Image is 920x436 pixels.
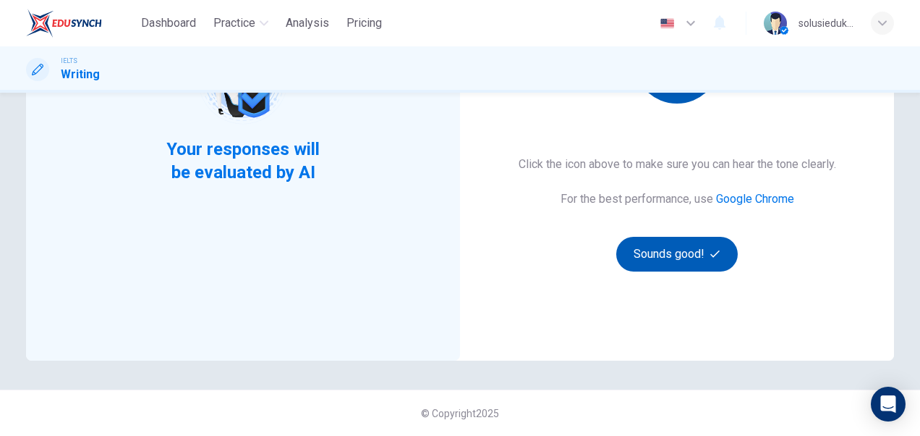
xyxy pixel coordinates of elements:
[61,66,100,83] h1: Writing
[346,14,382,32] span: Pricing
[135,10,202,36] button: Dashboard
[561,190,794,208] h6: For the best performance, use
[213,14,255,32] span: Practice
[61,56,77,66] span: IELTS
[156,138,331,184] span: Your responses will be evaluated by AI
[616,237,738,272] button: Sounds good!
[519,156,836,173] h6: Click the icon above to make sure you can hear the tone clearly.
[26,9,135,38] a: EduSynch logo
[716,192,794,206] a: Google Chrome
[141,14,196,32] span: Dashboard
[280,10,335,36] button: Analysis
[764,12,787,35] img: Profile picture
[871,387,906,422] div: Open Intercom Messenger
[26,9,102,38] img: EduSynch logo
[286,14,329,32] span: Analysis
[421,408,499,419] span: © Copyright 2025
[341,10,388,36] button: Pricing
[658,18,676,29] img: en
[798,14,853,32] div: solusiedukasi-testprep4
[208,10,274,36] button: Practice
